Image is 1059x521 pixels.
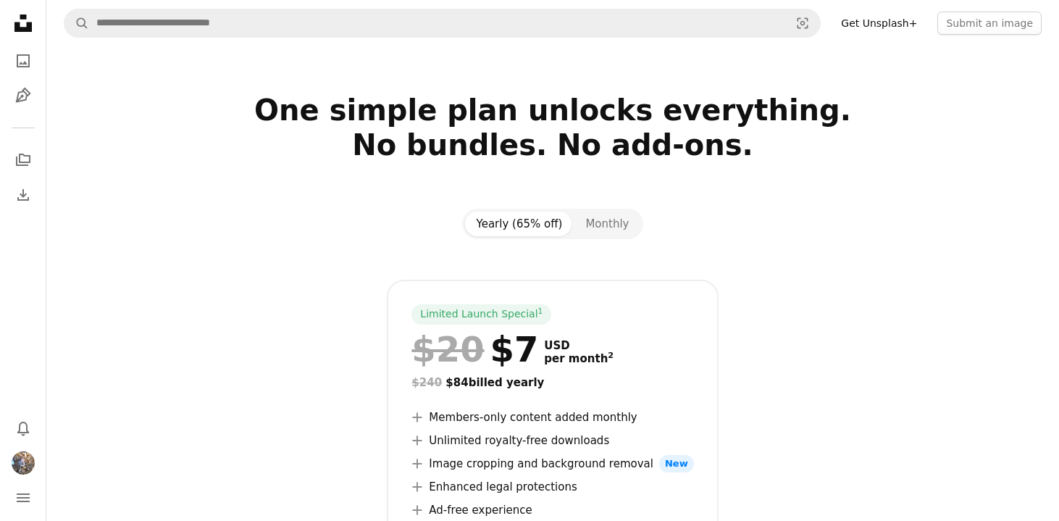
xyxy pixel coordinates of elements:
button: Monthly [574,212,640,236]
sup: 2 [608,351,614,360]
li: Image cropping and background removal [411,455,693,472]
button: Menu [9,483,38,512]
a: Photos [9,46,38,75]
li: Unlimited royalty-free downloads [411,432,693,449]
button: Yearly (65% off) [465,212,574,236]
span: per month [544,352,614,365]
button: Search Unsplash [64,9,89,37]
li: Ad-free experience [411,501,693,519]
span: New [659,455,694,472]
button: Notifications [9,414,38,443]
li: Enhanced legal protections [411,478,693,496]
button: Visual search [785,9,820,37]
span: $20 [411,330,484,368]
button: Submit an image [937,12,1042,35]
a: 2 [605,352,616,365]
form: Find visuals sitewide [64,9,821,38]
button: Profile [9,449,38,478]
a: Illustrations [9,81,38,110]
h2: One simple plan unlocks everything. No bundles. No add-ons. [86,93,1019,197]
div: $7 [411,330,538,368]
a: Home — Unsplash [9,9,38,41]
a: Get Unsplash+ [832,12,926,35]
span: USD [544,339,614,352]
a: 1 [535,307,546,322]
div: Limited Launch Special [411,304,551,325]
sup: 1 [538,307,543,315]
span: $240 [411,376,442,389]
img: Avatar of user Patrick Rooney [12,451,35,475]
li: Members-only content added monthly [411,409,693,426]
div: $84 billed yearly [411,374,693,391]
a: Download History [9,180,38,209]
a: Collections [9,146,38,175]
